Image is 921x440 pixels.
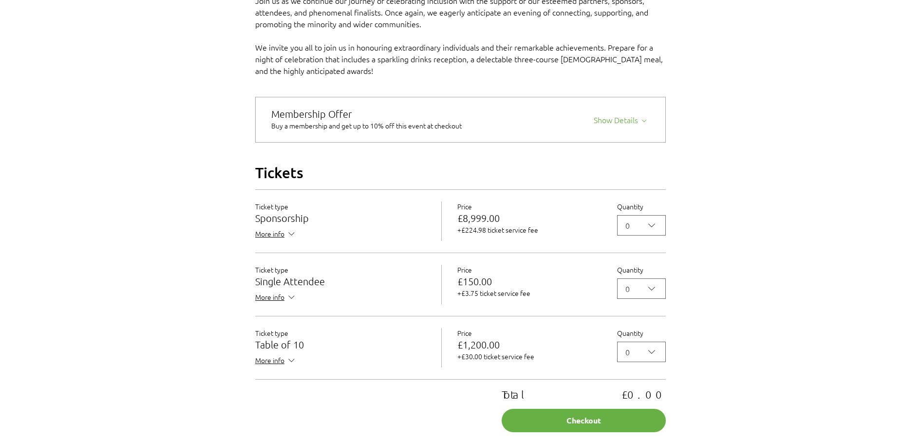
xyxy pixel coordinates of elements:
p: +£3.75 ticket service fee [457,288,601,298]
p: £1,200.00 [457,340,601,349]
button: More info [255,229,297,241]
span: Ticket type [255,202,288,211]
h2: Tickets [255,163,666,182]
div: Membership Offer [271,109,473,119]
label: Quantity [617,328,666,338]
span: Price [457,328,472,338]
button: More info [255,355,297,367]
label: Quantity [617,265,666,275]
div: Buy a membership and get up to 10% off this event at checkout [271,121,473,130]
span: We invite you all to join us in honouring extraordinary individuals and their remarkable achievem... [255,42,665,76]
h3: Table of 10 [255,340,426,349]
div: 0 [625,346,630,358]
div: 0 [625,220,630,231]
span: Ticket type [255,328,288,338]
div: 0 [625,283,630,294]
p: £0.00 [621,389,666,399]
button: Show Details [594,111,650,125]
label: Quantity [617,202,666,211]
button: More info [255,292,297,304]
button: Checkout [502,409,666,432]
span: Ticket type [255,265,288,275]
p: +£30.00 ticket service fee [457,351,601,361]
span: Price [457,265,472,275]
p: +£224.98 ticket service fee [457,225,601,235]
h3: Sponsorship [255,213,426,223]
p: Total [502,389,527,399]
h3: Single Attendee [255,276,426,286]
p: £8,999.00 [457,213,601,223]
p: £150.00 [457,276,601,286]
span: Price [457,202,472,211]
